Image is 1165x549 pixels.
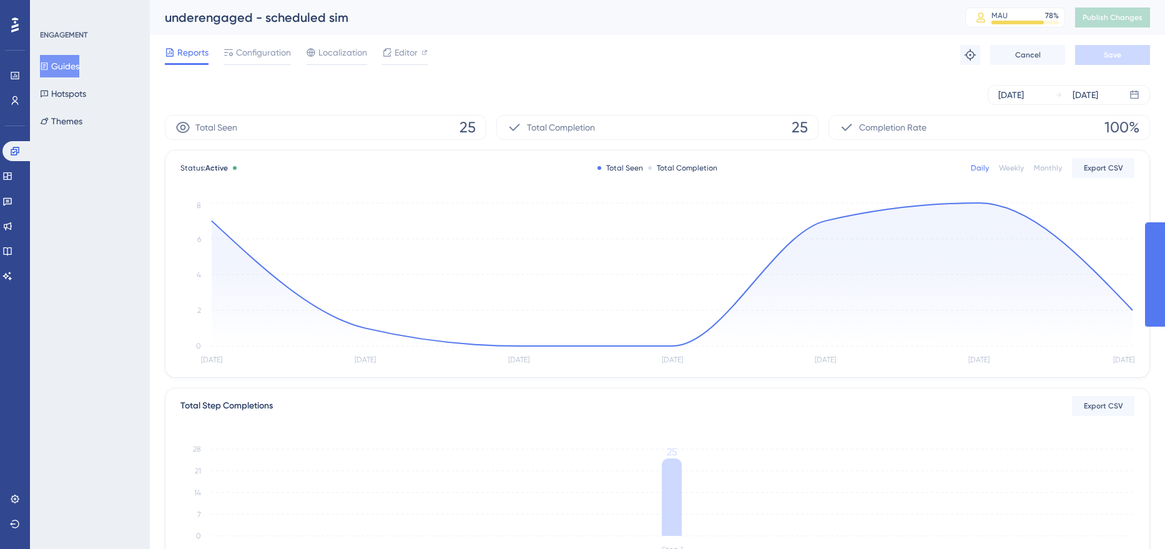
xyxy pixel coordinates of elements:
[1084,163,1123,173] span: Export CSV
[968,355,990,364] tspan: [DATE]
[662,355,683,364] tspan: [DATE]
[1034,163,1062,173] div: Monthly
[318,45,367,60] span: Localization
[355,355,376,364] tspan: [DATE]
[667,446,677,458] tspan: 25
[180,163,228,173] span: Status:
[1084,401,1123,411] span: Export CSV
[195,467,201,475] tspan: 21
[1015,50,1041,60] span: Cancel
[1045,11,1059,21] div: 78 %
[527,120,595,135] span: Total Completion
[395,45,418,60] span: Editor
[197,201,201,210] tspan: 8
[193,445,201,453] tspan: 28
[1075,45,1150,65] button: Save
[180,398,273,413] div: Total Step Completions
[196,532,201,540] tspan: 0
[197,510,201,519] tspan: 7
[165,9,934,26] div: underengaged - scheduled sim
[1083,12,1143,22] span: Publish Changes
[194,488,201,497] tspan: 14
[990,45,1065,65] button: Cancel
[648,163,717,173] div: Total Completion
[508,355,529,364] tspan: [DATE]
[971,163,989,173] div: Daily
[201,355,222,364] tspan: [DATE]
[197,270,201,279] tspan: 4
[998,87,1024,102] div: [DATE]
[991,11,1008,21] div: MAU
[40,55,79,77] button: Guides
[460,117,476,137] span: 25
[597,163,643,173] div: Total Seen
[1104,117,1139,137] span: 100%
[40,110,82,132] button: Themes
[177,45,209,60] span: Reports
[1075,7,1150,27] button: Publish Changes
[197,306,201,315] tspan: 2
[196,342,201,350] tspan: 0
[815,355,836,364] tspan: [DATE]
[1113,500,1150,537] iframe: UserGuiding AI Assistant Launcher
[236,45,291,60] span: Configuration
[40,30,87,40] div: ENGAGEMENT
[40,82,86,105] button: Hotspots
[1073,87,1098,102] div: [DATE]
[792,117,808,137] span: 25
[197,235,201,244] tspan: 6
[1072,158,1134,178] button: Export CSV
[1113,355,1134,364] tspan: [DATE]
[1072,396,1134,416] button: Export CSV
[1104,50,1121,60] span: Save
[859,120,927,135] span: Completion Rate
[999,163,1024,173] div: Weekly
[195,120,237,135] span: Total Seen
[205,164,228,172] span: Active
